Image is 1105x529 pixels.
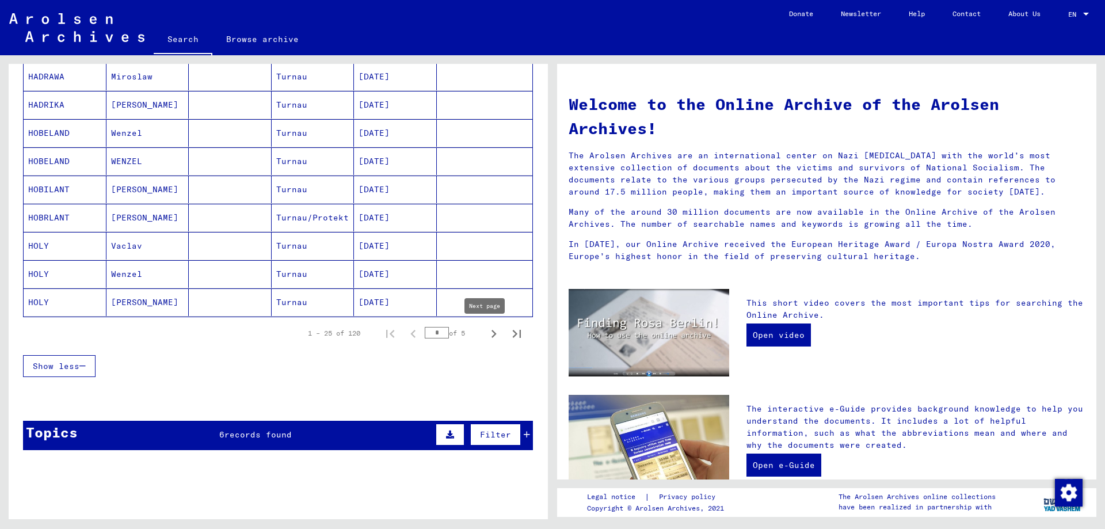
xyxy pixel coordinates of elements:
mat-cell: [DATE] [354,119,437,147]
img: video.jpg [569,289,729,376]
mat-cell: [PERSON_NAME] [106,176,189,203]
img: eguide.jpg [569,395,729,502]
mat-cell: HOLY [24,260,106,288]
p: Many of the around 30 million documents are now available in the Online Archive of the Arolsen Ar... [569,206,1085,230]
mat-cell: Wenzel [106,260,189,288]
span: records found [224,429,292,440]
div: Topics [26,422,78,443]
mat-cell: Vaclav [106,232,189,260]
h1: Welcome to the Online Archive of the Arolsen Archives! [569,92,1085,140]
mat-cell: [PERSON_NAME] [106,288,189,316]
div: | [587,491,729,503]
mat-cell: HADRIKA [24,91,106,119]
a: Legal notice [587,491,645,503]
button: Show less [23,355,96,377]
button: First page [379,322,402,345]
mat-cell: [PERSON_NAME] [106,91,189,119]
mat-cell: Turnau [272,232,355,260]
div: of 5 [425,328,482,338]
p: In [DATE], our Online Archive received the European Heritage Award / Europa Nostra Award 2020, Eu... [569,238,1085,262]
mat-cell: [DATE] [354,204,437,231]
p: The Arolsen Archives are an international center on Nazi [MEDICAL_DATA] with the world’s most ext... [569,150,1085,198]
div: 1 – 25 of 120 [308,328,360,338]
button: Next page [482,322,505,345]
button: Filter [470,424,521,446]
img: Change consent [1055,479,1083,507]
mat-cell: HOBELAND [24,147,106,175]
img: yv_logo.png [1041,488,1084,516]
mat-cell: [DATE] [354,288,437,316]
mat-cell: Miroslaw [106,63,189,90]
mat-cell: HOLY [24,288,106,316]
mat-cell: [DATE] [354,91,437,119]
button: Last page [505,322,528,345]
mat-cell: HOLY [24,232,106,260]
mat-cell: Turnau [272,260,355,288]
mat-cell: Turnau [272,91,355,119]
mat-cell: HOBILANT [24,176,106,203]
a: Privacy policy [650,491,729,503]
mat-cell: Turnau/Protekt [272,204,355,231]
p: The Arolsen Archives online collections [839,492,996,502]
p: have been realized in partnership with [839,502,996,512]
p: This short video covers the most important tips for searching the Online Archive. [746,297,1085,321]
mat-cell: Turnau [272,288,355,316]
mat-cell: HOBRLANT [24,204,106,231]
a: Open video [746,324,811,347]
mat-cell: HOBELAND [24,119,106,147]
mat-cell: Turnau [272,176,355,203]
span: EN [1068,10,1081,18]
span: Show less [33,361,79,371]
p: The interactive e-Guide provides background knowledge to help you understand the documents. It in... [746,403,1085,451]
div: Change consent [1054,478,1082,506]
mat-cell: Turnau [272,147,355,175]
a: Browse archive [212,25,313,53]
mat-cell: HADRAWA [24,63,106,90]
mat-cell: Turnau [272,63,355,90]
mat-cell: Wenzel [106,119,189,147]
mat-cell: [PERSON_NAME] [106,204,189,231]
a: Search [154,25,212,55]
mat-cell: [DATE] [354,260,437,288]
span: 6 [219,429,224,440]
img: Arolsen_neg.svg [9,13,144,42]
mat-cell: [DATE] [354,147,437,175]
mat-cell: WENZEL [106,147,189,175]
p: Copyright © Arolsen Archives, 2021 [587,503,729,513]
mat-cell: [DATE] [354,232,437,260]
a: Open e-Guide [746,454,821,477]
span: Filter [480,429,511,440]
mat-cell: [DATE] [354,63,437,90]
button: Previous page [402,322,425,345]
mat-cell: [DATE] [354,176,437,203]
mat-cell: Turnau [272,119,355,147]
